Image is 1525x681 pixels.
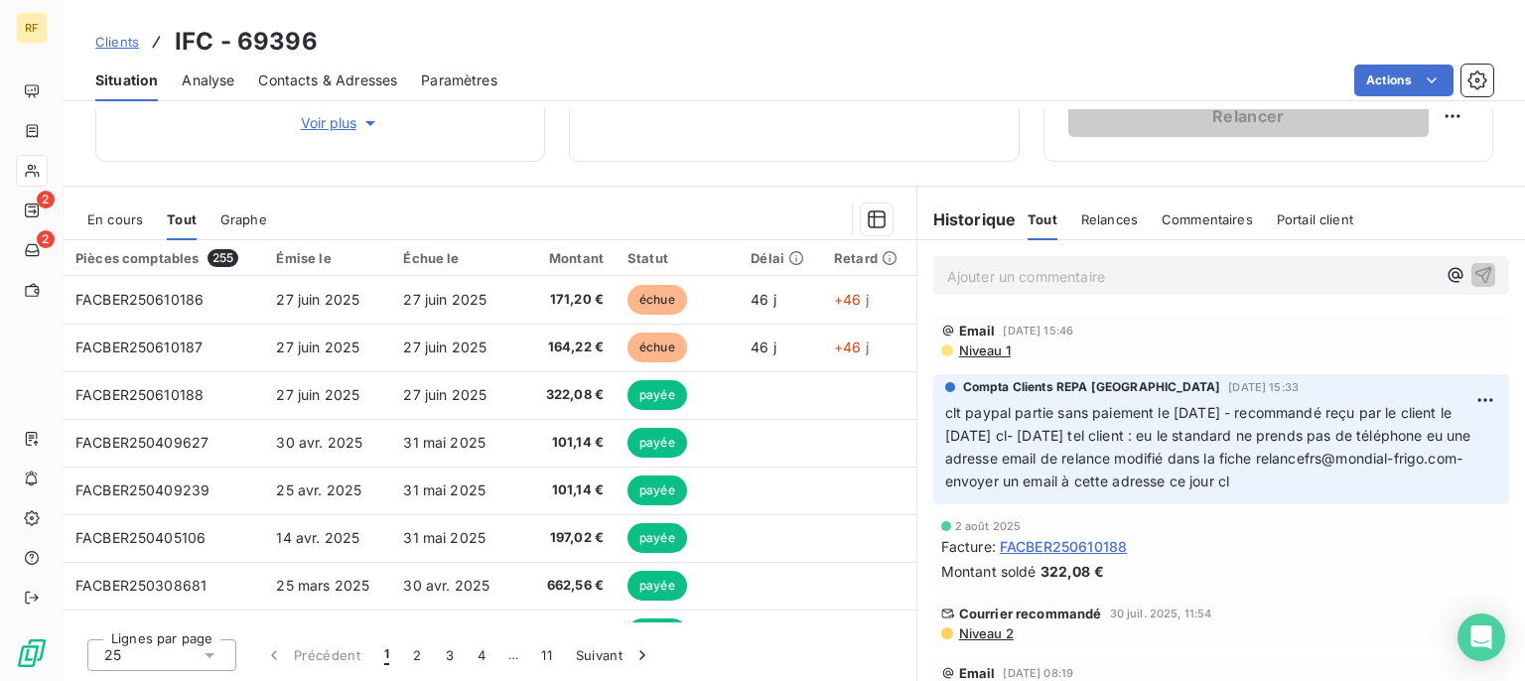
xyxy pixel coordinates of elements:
[957,342,1011,358] span: Niveau 1
[959,665,996,681] span: Email
[403,481,485,498] span: 31 mai 2025
[16,195,47,226] a: 2
[403,250,503,266] div: Échue le
[917,207,1017,231] h6: Historique
[16,12,48,44] div: RF
[37,230,55,248] span: 2
[959,606,1102,621] span: Courrier recommandé
[434,634,466,676] button: 3
[403,577,489,594] span: 30 avr. 2025
[945,404,1475,489] span: clt paypal partie sans paiement le [DATE] - recommandé reçu par le client le [DATE] cl- [DATE] te...
[276,529,359,546] span: 14 avr. 2025
[75,291,204,308] span: FACBER250610186
[403,386,486,403] span: 27 juin 2025
[276,339,359,355] span: 27 juin 2025
[955,520,1022,532] span: 2 août 2025
[963,378,1221,396] span: Compta Clients REPA [GEOGRAPHIC_DATA]
[421,70,497,90] span: Paramètres
[75,249,252,267] div: Pièces comptables
[182,70,234,90] span: Analyse
[95,34,139,50] span: Clients
[1081,211,1138,227] span: Relances
[527,433,604,453] span: 101,14 €
[372,634,401,676] button: 1
[751,339,776,355] span: 46 j
[95,32,139,52] a: Clients
[959,323,996,339] span: Email
[564,634,664,676] button: Suivant
[75,481,209,498] span: FACBER250409239
[252,634,372,676] button: Précédent
[1003,325,1073,337] span: [DATE] 15:46
[175,24,318,60] h3: IFC - 69396
[627,571,687,601] span: payée
[276,434,362,451] span: 30 avr. 2025
[37,191,55,208] span: 2
[75,529,206,546] span: FACBER250405106
[160,112,520,134] button: Voir plus
[627,428,687,458] span: payée
[258,70,397,90] span: Contacts & Adresses
[527,290,604,310] span: 171,20 €
[466,634,497,676] button: 4
[627,285,687,315] span: échue
[1000,536,1127,557] span: FACBER250610188
[527,385,604,405] span: 322,08 €
[87,211,143,227] span: En cours
[957,625,1014,641] span: Niveau 2
[751,250,810,266] div: Délai
[941,561,1037,582] span: Montant soldé
[403,434,485,451] span: 31 mai 2025
[1110,608,1212,619] span: 30 juil. 2025, 11:54
[627,250,727,266] div: Statut
[527,338,604,357] span: 164,22 €
[384,645,389,665] span: 1
[834,291,869,308] span: +46 j
[220,211,267,227] span: Graphe
[527,250,604,266] div: Montant
[1277,211,1353,227] span: Portail client
[167,211,197,227] span: Tout
[401,634,433,676] button: 2
[276,577,369,594] span: 25 mars 2025
[208,249,238,267] span: 255
[941,536,996,557] span: Facture :
[1028,211,1057,227] span: Tout
[75,339,203,355] span: FACBER250610187
[627,333,687,362] span: échue
[75,434,208,451] span: FACBER250409627
[301,113,380,133] span: Voir plus
[627,476,687,505] span: payée
[1040,561,1104,582] span: 322,08 €
[527,576,604,596] span: 662,56 €
[1068,95,1429,137] button: Relancer
[403,339,486,355] span: 27 juin 2025
[751,291,776,308] span: 46 j
[16,637,48,669] img: Logo LeanPay
[276,250,379,266] div: Émise le
[75,577,207,594] span: FACBER250308681
[1162,211,1253,227] span: Commentaires
[75,386,204,403] span: FACBER250610188
[403,529,485,546] span: 31 mai 2025
[527,480,604,500] span: 101,14 €
[276,291,359,308] span: 27 juin 2025
[627,523,687,553] span: payée
[403,291,486,308] span: 27 juin 2025
[834,250,904,266] div: Retard
[1457,613,1505,661] div: Open Intercom Messenger
[104,645,121,665] span: 25
[627,618,687,648] span: payée
[834,339,869,355] span: +46 j
[1354,65,1454,96] button: Actions
[1003,667,1073,679] span: [DATE] 08:19
[497,639,529,671] span: …
[276,386,359,403] span: 27 juin 2025
[1228,381,1299,393] span: [DATE] 15:33
[529,634,564,676] button: 11
[627,380,687,410] span: payée
[16,234,47,266] a: 2
[276,481,361,498] span: 25 avr. 2025
[527,528,604,548] span: 197,02 €
[95,70,158,90] span: Situation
